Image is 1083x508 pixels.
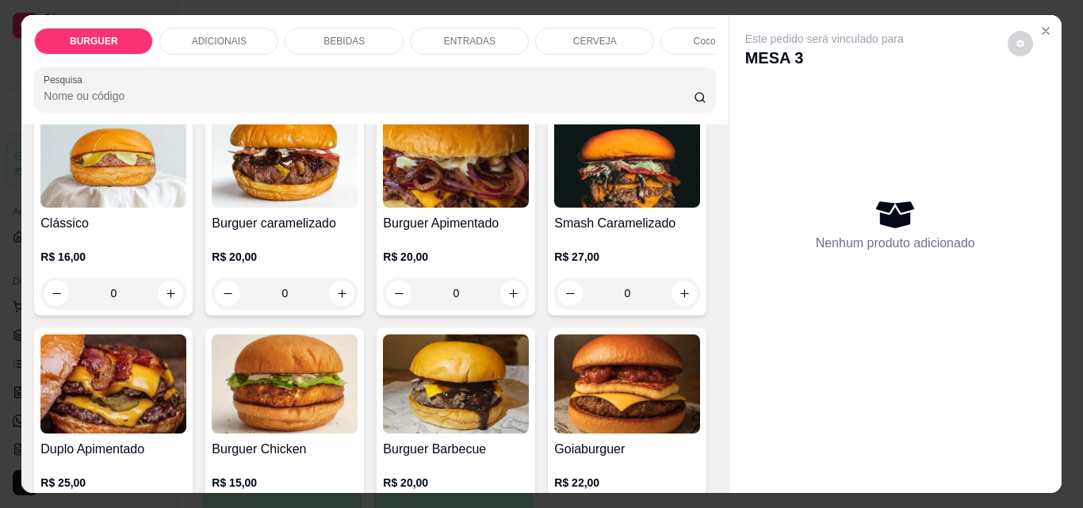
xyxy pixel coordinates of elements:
p: Coco gelado [694,35,747,48]
h4: Burguer Apimentado [383,214,529,233]
h4: Goiaburguer [554,440,700,459]
p: R$ 15,00 [212,475,358,491]
p: R$ 20,00 [383,249,529,265]
button: increase-product-quantity [500,281,526,306]
button: Close [1033,18,1058,44]
h4: Smash Caramelizado [554,214,700,233]
h4: Burguer Chicken [212,440,358,459]
input: Pesquisa [44,88,694,104]
p: Nenhum produto adicionado [816,234,975,253]
h4: Clássico [40,214,186,233]
img: product-image [40,334,186,434]
button: decrease-product-quantity [1008,31,1033,56]
img: product-image [383,109,529,208]
label: Pesquisa [44,73,88,86]
p: R$ 20,00 [383,475,529,491]
p: R$ 20,00 [212,249,358,265]
img: product-image [40,109,186,208]
button: increase-product-quantity [672,281,697,306]
img: product-image [383,334,529,434]
button: decrease-product-quantity [215,281,240,306]
img: product-image [554,334,700,434]
p: R$ 22,00 [554,475,700,491]
img: product-image [554,109,700,208]
button: decrease-product-quantity [557,281,583,306]
h4: Burguer Barbecue [383,440,529,459]
h4: Duplo Apimentado [40,440,186,459]
p: CERVEJA [573,35,617,48]
p: BURGUER [70,35,118,48]
p: ADICIONAIS [192,35,247,48]
p: ENTRADAS [444,35,496,48]
button: decrease-product-quantity [386,281,411,306]
button: increase-product-quantity [158,281,183,306]
p: MESA 3 [745,47,904,69]
h4: Burguer caramelizado [212,214,358,233]
p: Este pedido será vinculado para [745,31,904,47]
p: BEBIDAS [323,35,365,48]
img: product-image [212,109,358,208]
img: product-image [212,334,358,434]
button: decrease-product-quantity [44,281,69,306]
p: R$ 25,00 [40,475,186,491]
button: increase-product-quantity [329,281,354,306]
p: R$ 16,00 [40,249,186,265]
p: R$ 27,00 [554,249,700,265]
